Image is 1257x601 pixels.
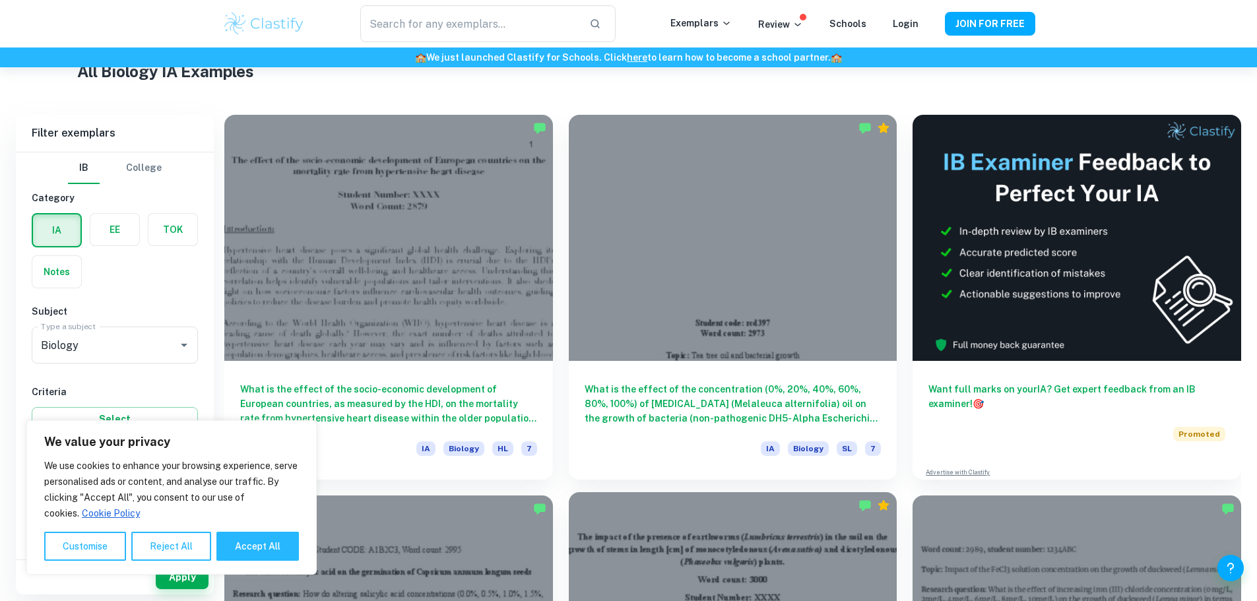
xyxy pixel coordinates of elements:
span: 7 [521,441,537,456]
a: Advertise with Clastify [926,468,990,477]
span: 7 [865,441,881,456]
div: Filter type choice [68,152,162,184]
p: We use cookies to enhance your browsing experience, serve personalised ads or content, and analys... [44,458,299,521]
span: Promoted [1173,427,1225,441]
button: EE [90,214,139,245]
h6: Want full marks on your IA ? Get expert feedback from an IB examiner! [928,382,1225,411]
button: Select [32,407,198,431]
button: Apply [156,565,209,589]
a: Login [893,18,919,29]
button: Help and Feedback [1217,555,1244,581]
button: Accept All [216,532,299,561]
button: TOK [148,214,197,245]
button: Reject All [131,532,211,561]
img: Marked [533,121,546,135]
a: Schools [829,18,866,29]
button: IA [33,214,81,246]
h1: All Biology IA Examples [77,59,1180,83]
p: Review [758,17,803,32]
button: College [126,152,162,184]
a: Cookie Policy [81,507,141,519]
p: Exemplars [670,16,732,30]
p: We value your privacy [44,434,299,450]
span: 🎯 [973,398,984,409]
a: What is the effect of the socio-economic development of European countries, as measured by the HD... [224,115,553,480]
span: Biology [788,441,829,456]
h6: What is the effect of the socio-economic development of European countries, as measured by the HD... [240,382,537,426]
input: Search for any exemplars... [360,5,578,42]
span: HL [492,441,513,456]
div: We value your privacy [26,420,317,575]
h6: What is the effect of the concentration (0%, 20%, 40%, 60%, 80%, 100%) of [MEDICAL_DATA] (Melaleu... [585,382,882,426]
button: JOIN FOR FREE [945,12,1035,36]
span: 🏫 [415,52,426,63]
img: Thumbnail [913,115,1241,361]
span: Biology [443,441,484,456]
a: What is the effect of the concentration (0%, 20%, 40%, 60%, 80%, 100%) of [MEDICAL_DATA] (Melaleu... [569,115,897,480]
span: 🏫 [831,52,842,63]
label: Type a subject [41,321,96,332]
a: Want full marks on yourIA? Get expert feedback from an IB examiner!PromotedAdvertise with Clastify [913,115,1241,480]
a: here [627,52,647,63]
button: Customise [44,532,126,561]
span: SL [837,441,857,456]
span: IA [761,441,780,456]
div: Premium [877,121,890,135]
button: Notes [32,256,81,288]
h6: Criteria [32,385,198,399]
img: Marked [858,121,872,135]
span: IA [416,441,435,456]
button: IB [68,152,100,184]
img: Marked [858,499,872,512]
img: Marked [1221,502,1235,515]
img: Marked [533,502,546,515]
h6: We just launched Clastify for Schools. Click to learn how to become a school partner. [3,50,1254,65]
button: Open [175,336,193,354]
h6: Category [32,191,198,205]
div: Premium [877,499,890,512]
img: Clastify logo [222,11,306,37]
h6: Subject [32,304,198,319]
h6: Filter exemplars [16,115,214,152]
